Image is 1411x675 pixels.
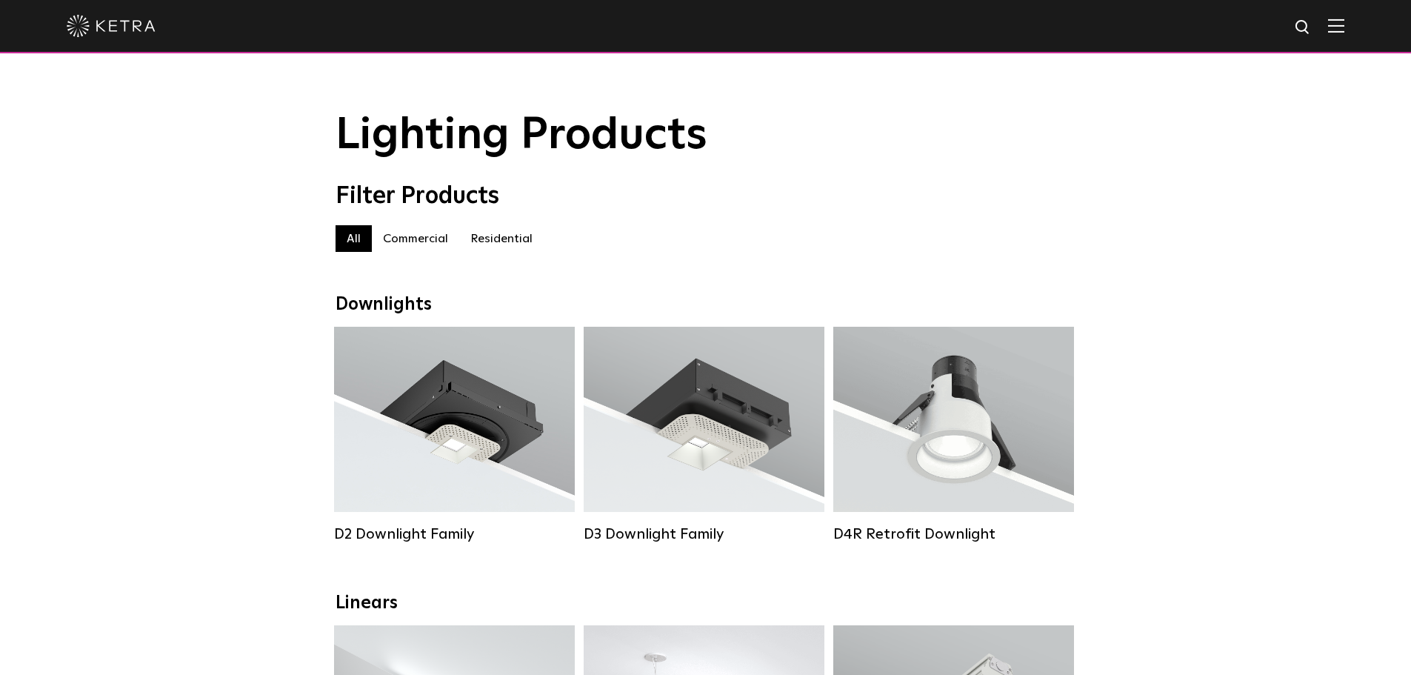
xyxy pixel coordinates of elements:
img: ketra-logo-2019-white [67,15,156,37]
div: D4R Retrofit Downlight [833,525,1074,543]
div: D3 Downlight Family [584,525,824,543]
div: D2 Downlight Family [334,525,575,543]
img: search icon [1294,19,1312,37]
a: D4R Retrofit Downlight Lumen Output:800Colors:White / BlackBeam Angles:15° / 25° / 40° / 60°Watta... [833,327,1074,543]
span: Lighting Products [336,113,707,158]
div: Downlights [336,294,1076,316]
img: Hamburger%20Nav.svg [1328,19,1344,33]
a: D3 Downlight Family Lumen Output:700 / 900 / 1100Colors:White / Black / Silver / Bronze / Paintab... [584,327,824,543]
label: Residential [459,225,544,252]
label: All [336,225,372,252]
div: Linears [336,593,1076,614]
a: D2 Downlight Family Lumen Output:1200Colors:White / Black / Gloss Black / Silver / Bronze / Silve... [334,327,575,543]
div: Filter Products [336,182,1076,210]
label: Commercial [372,225,459,252]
